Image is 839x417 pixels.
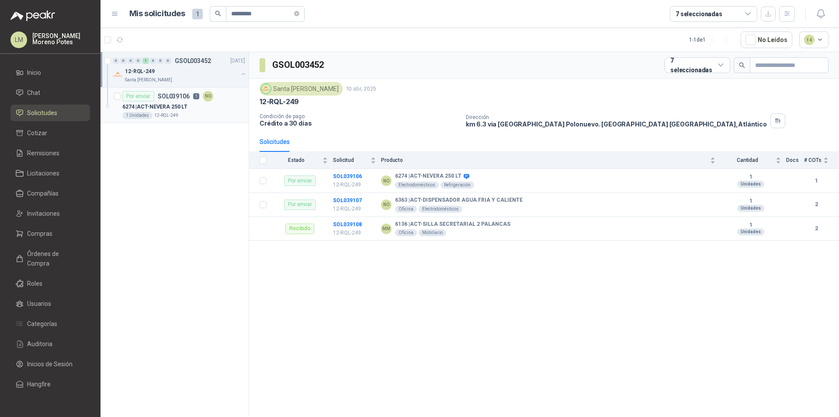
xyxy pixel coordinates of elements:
[175,58,211,64] p: GSOL003452
[466,120,767,128] p: km 6.3 via [GEOGRAPHIC_DATA] Polonuevo. [GEOGRAPHIC_DATA] [GEOGRAPHIC_DATA] , Atlántico
[192,9,203,19] span: 1
[27,108,57,118] span: Solicitudes
[150,58,156,64] div: 0
[27,319,57,329] span: Categorías
[27,68,41,77] span: Inicio
[10,336,90,352] a: Auditoria
[101,88,249,123] a: Por enviarSOL0391061NO6274 |ACT-NEVERA 250 LT1 Unidades12-RQL-249
[260,82,343,95] div: Santa [PERSON_NAME]
[741,32,792,48] button: No Leídos
[27,229,52,238] span: Compras
[10,225,90,242] a: Compras
[346,85,376,93] p: 10 abr, 2025
[440,182,474,189] div: Refrigeración
[193,93,199,99] p: 1
[676,9,722,19] div: 7 seleccionadas
[128,58,134,64] div: 0
[381,152,721,169] th: Producto
[272,152,333,169] th: Estado
[721,174,781,181] b: 1
[158,93,190,99] p: SOL039106
[10,376,90,392] a: Hangfire
[261,84,271,94] img: Company Logo
[294,10,299,18] span: close-circle
[125,67,155,76] p: 12-RQL-249
[395,182,439,189] div: Electrodomésticos
[27,128,47,138] span: Cotizar
[804,200,829,209] b: 2
[27,148,59,158] span: Remisiones
[285,224,314,234] div: Recibido
[113,58,119,64] div: 0
[670,56,714,75] div: 7 seleccionadas
[721,198,781,205] b: 1
[739,62,745,68] span: search
[804,157,822,163] span: # COTs
[10,84,90,101] a: Chat
[120,58,127,64] div: 0
[333,197,362,203] a: SOL039107
[10,105,90,121] a: Solicitudes
[466,114,767,120] p: Dirección
[113,70,123,80] img: Company Logo
[381,224,392,234] div: MM
[333,205,376,213] p: 12-RQL-249
[804,177,829,185] b: 1
[230,57,245,65] p: [DATE]
[294,11,299,16] span: close-circle
[27,168,59,178] span: Licitaciones
[272,58,325,72] h3: GSOL003452
[10,145,90,161] a: Remisiones
[10,275,90,292] a: Roles
[395,197,523,204] b: 6363 | ACT-DISPENSADOR AGUA FRIA Y CALIENTE
[395,221,510,228] b: 6136 | ACT-SILLA SECRETARIAL 2 PALANCAS
[737,228,764,235] div: Unidades
[10,165,90,182] a: Licitaciones
[215,11,221,17] span: search
[721,157,774,163] span: Cantidad
[10,11,55,21] img: Logo peakr
[10,205,90,222] a: Invitaciones
[27,88,40,98] span: Chat
[333,221,362,228] a: SOL039108
[125,77,172,84] p: Santa [PERSON_NAME]
[10,32,27,48] div: LM
[284,200,316,210] div: Por enviar
[721,222,781,229] b: 1
[203,91,213,102] div: NO
[381,157,708,163] span: Producto
[122,91,154,102] div: Por enviar
[737,205,764,212] div: Unidades
[27,339,52,349] span: Auditoria
[32,33,90,45] p: [PERSON_NAME] Moreno Potes
[419,229,446,236] div: Mobiliario
[129,7,185,20] h1: Mis solicitudes
[260,119,459,127] p: Crédito a 30 días
[27,359,73,369] span: Inicios de Sesión
[122,103,187,111] p: 6274 | ACT-NEVERA 250 LT
[122,112,153,119] div: 1 Unidades
[333,157,369,163] span: Solicitud
[10,64,90,81] a: Inicio
[27,379,51,389] span: Hangfire
[10,125,90,141] a: Cotizar
[27,279,42,288] span: Roles
[333,152,381,169] th: Solicitud
[737,181,764,188] div: Unidades
[804,152,839,169] th: # COTs
[10,185,90,202] a: Compañías
[10,295,90,312] a: Usuarios
[381,175,392,186] div: NO
[142,58,149,64] div: 1
[395,173,461,180] b: 6274 | ACT-NEVERA 250 LT
[165,58,171,64] div: 0
[284,175,316,186] div: Por enviar
[27,249,82,268] span: Órdenes de Compra
[381,200,392,210] div: NO
[113,56,247,84] a: 0 0 0 0 1 0 0 0 GSOL003452[DATE] Company Logo12-RQL-249Santa [PERSON_NAME]
[272,157,321,163] span: Estado
[721,152,786,169] th: Cantidad
[333,173,362,179] b: SOL039106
